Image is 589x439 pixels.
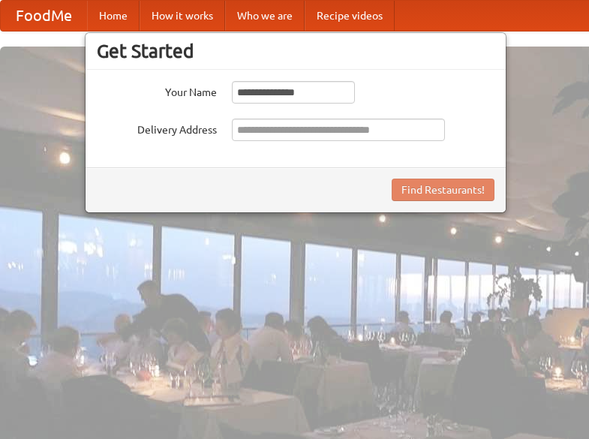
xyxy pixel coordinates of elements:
[392,179,494,201] button: Find Restaurants!
[140,1,225,31] a: How it works
[1,1,87,31] a: FoodMe
[225,1,305,31] a: Who we are
[87,1,140,31] a: Home
[97,81,217,100] label: Your Name
[305,1,395,31] a: Recipe videos
[97,40,494,62] h3: Get Started
[97,119,217,137] label: Delivery Address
